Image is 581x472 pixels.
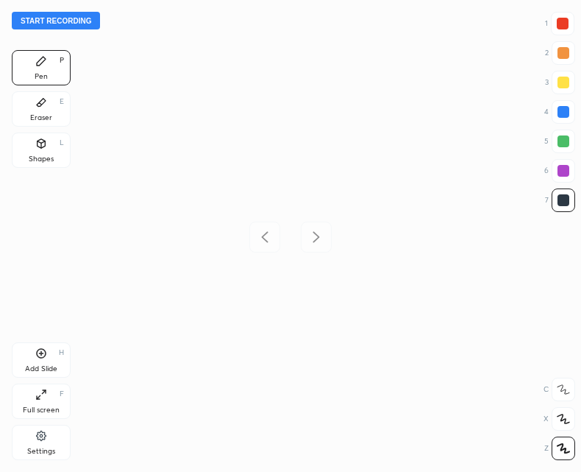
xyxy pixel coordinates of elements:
[544,100,575,124] div: 4
[23,406,60,414] div: Full screen
[60,98,64,105] div: E
[544,437,575,460] div: Z
[35,73,48,80] div: Pen
[545,41,575,65] div: 2
[27,448,55,455] div: Settings
[544,159,575,183] div: 6
[545,71,575,94] div: 3
[12,12,100,29] button: Start recording
[29,155,54,163] div: Shapes
[25,365,57,373] div: Add Slide
[543,378,575,401] div: C
[544,130,575,153] div: 5
[60,139,64,147] div: L
[60,57,64,64] div: P
[545,189,575,212] div: 7
[59,349,64,356] div: H
[543,407,575,431] div: X
[545,12,574,35] div: 1
[30,114,52,121] div: Eraser
[60,390,64,398] div: F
